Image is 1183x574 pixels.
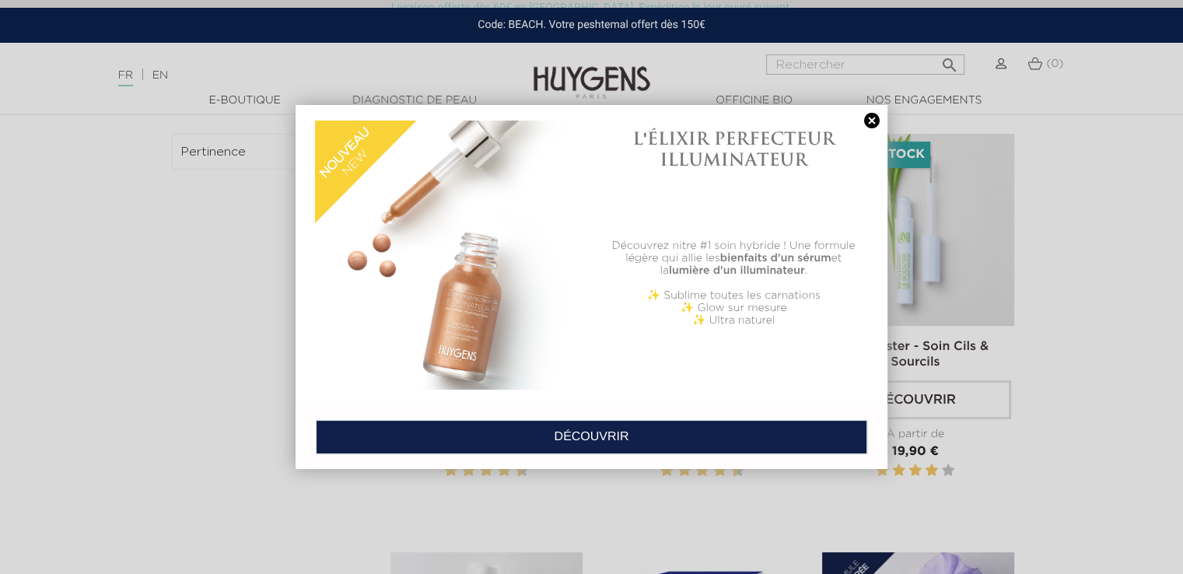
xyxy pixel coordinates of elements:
b: lumière d'un illuminateur [669,265,805,276]
h1: L'ÉLIXIR PERFECTEUR ILLUMINATEUR [600,128,868,170]
a: DÉCOUVRIR [316,420,867,454]
b: bienfaits d'un sérum [720,253,831,264]
p: Découvrez nitre #1 soin hybride ! Une formule légère qui allie les et la . [600,240,868,277]
p: ✨ Glow sur mesure [600,302,868,314]
p: ✨ Ultra naturel [600,314,868,327]
p: ✨ Sublime toutes les carnations [600,289,868,302]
